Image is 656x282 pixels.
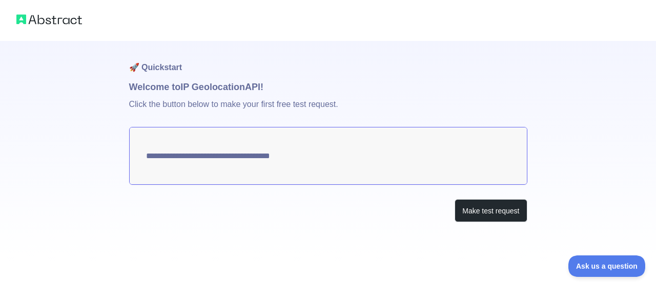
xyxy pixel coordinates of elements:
[129,41,527,80] h1: 🚀 Quickstart
[16,12,82,27] img: Abstract logo
[455,199,527,222] button: Make test request
[568,255,646,277] iframe: Toggle Customer Support
[129,94,527,127] p: Click the button below to make your first free test request.
[129,80,527,94] h1: Welcome to IP Geolocation API!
